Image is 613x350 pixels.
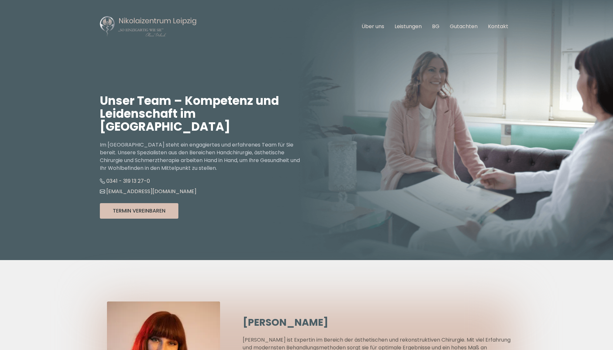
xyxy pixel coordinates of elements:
[100,16,197,38] img: Nikolaizentrum Leipzig Logo
[100,188,196,195] a: [EMAIL_ADDRESS][DOMAIN_NAME]
[100,141,307,172] p: Im [GEOGRAPHIC_DATA] steht ein engagiertes und erfahrenes Team für Sie bereit. Unsere Spezialiste...
[450,23,478,30] a: Gutachten
[100,177,150,185] a: 0341 - 319 13 27-0
[432,23,439,30] a: BG
[488,23,508,30] a: Kontakt
[100,94,307,133] h1: Unser Team – Kompetenz und Leidenschaft im [GEOGRAPHIC_DATA]
[362,23,384,30] a: Über uns
[395,23,422,30] a: Leistungen
[100,203,178,219] button: Termin Vereinbaren
[243,317,513,328] h2: [PERSON_NAME]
